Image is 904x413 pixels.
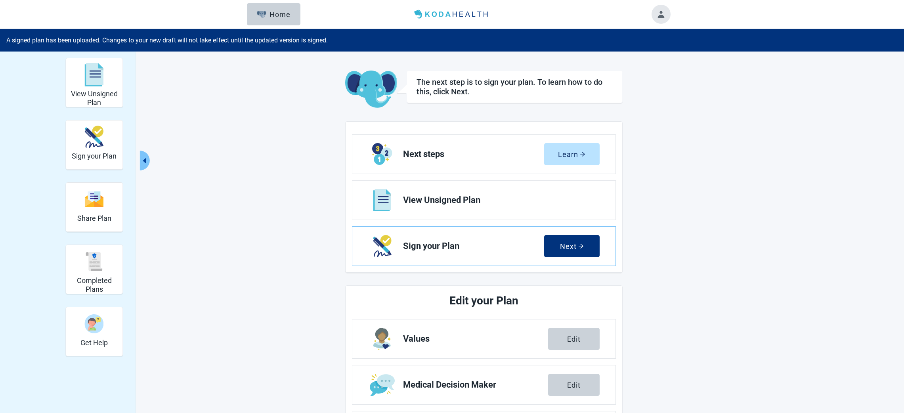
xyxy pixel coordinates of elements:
a: Edit Values section [352,319,615,358]
button: Learnarrow-right [544,143,600,165]
span: Next steps [403,149,544,159]
div: Next [560,242,584,250]
img: Elephant [257,11,267,18]
div: Sign your Plan [65,120,123,170]
h2: Sign your Plan [72,152,117,161]
a: View View Unsigned Plan section [352,181,615,220]
button: Collapse menu [140,151,150,170]
span: Sign your Plan [403,241,544,251]
img: make_plan_official-CpYJDfBD.svg [85,126,104,148]
img: svg%3e [85,191,104,208]
span: Values [403,334,548,344]
button: ElephantHome [247,3,300,25]
img: svg%3e [85,63,104,87]
h2: Get Help [80,338,108,347]
h2: Completed Plans [69,276,119,293]
span: View Unsigned Plan [403,195,593,205]
div: Edit [567,335,581,343]
span: caret-left [141,157,148,164]
button: Nextarrow-right [544,235,600,257]
a: Edit Medical Decision Maker section [352,365,615,404]
button: Toggle account menu [652,5,671,24]
img: svg%3e [85,252,104,271]
img: person-question-x68TBcxA.svg [85,314,104,333]
h1: The next step is to sign your plan. To learn how to do this, click Next. [417,77,613,96]
span: Medical Decision Maker [403,380,548,390]
div: View Unsigned Plan [65,58,123,107]
div: Learn [558,150,585,158]
a: Next Sign your Plan section [352,227,615,266]
button: Edit [548,374,600,396]
div: Completed Plans [65,245,123,294]
span: arrow-right [580,151,585,157]
div: Edit [567,381,581,389]
a: Learn Next steps section [352,135,615,174]
div: Get Help [65,307,123,356]
h2: Share Plan [77,214,111,223]
button: Edit [548,328,600,350]
div: Share Plan [65,182,123,232]
h2: View Unsigned Plan [69,90,119,107]
h2: Edit your Plan [382,292,586,310]
img: Koda Elephant [345,71,397,109]
img: Koda Health [411,8,493,21]
span: arrow-right [578,243,584,249]
div: Home [257,10,291,18]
